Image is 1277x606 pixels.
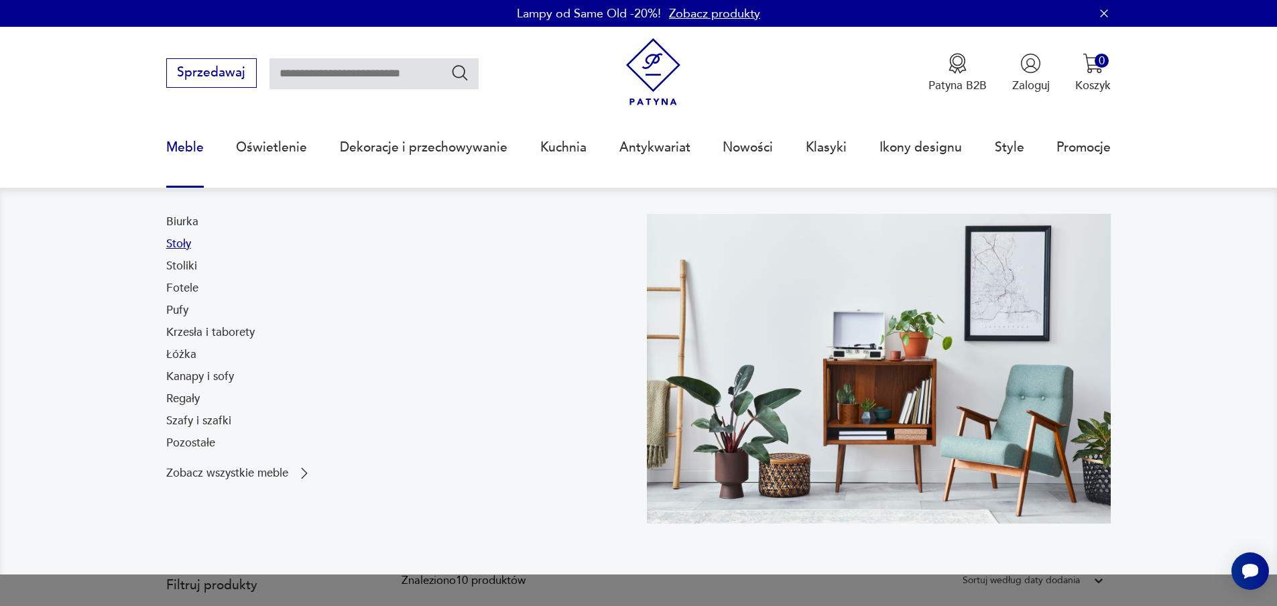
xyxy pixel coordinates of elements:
[166,302,188,318] a: Pufy
[236,117,307,178] a: Oświetlenie
[1012,78,1050,93] p: Zaloguj
[166,468,288,479] p: Zobacz wszystkie meble
[1056,117,1111,178] a: Promocje
[647,214,1111,524] img: 969d9116629659dbb0bd4e745da535dc.jpg
[879,117,962,178] a: Ikony designu
[1083,53,1103,74] img: Ikona koszyka
[166,435,215,451] a: Pozostałe
[1075,53,1111,93] button: 0Koszyk
[166,214,198,230] a: Biurka
[166,465,312,481] a: Zobacz wszystkie meble
[1095,54,1109,68] div: 0
[340,117,507,178] a: Dekoracje i przechowywanie
[1012,53,1050,93] button: Zaloguj
[806,117,847,178] a: Klasyki
[928,53,987,93] button: Patyna B2B
[166,413,231,429] a: Szafy i szafki
[166,58,257,88] button: Sprzedawaj
[166,258,197,274] a: Stoliki
[166,347,196,363] a: Łóżka
[619,38,687,106] img: Patyna - sklep z meblami i dekoracjami vintage
[1231,552,1269,590] iframe: Smartsupp widget button
[166,280,198,296] a: Fotele
[166,68,257,79] a: Sprzedawaj
[928,53,987,93] a: Ikona medaluPatyna B2B
[450,63,470,82] button: Szukaj
[540,117,587,178] a: Kuchnia
[166,236,191,252] a: Stoły
[723,117,773,178] a: Nowości
[166,324,255,341] a: Krzesła i taborety
[947,53,968,74] img: Ikona medalu
[669,5,760,22] a: Zobacz produkty
[166,391,200,407] a: Regały
[517,5,661,22] p: Lampy od Same Old -20%!
[1075,78,1111,93] p: Koszyk
[928,78,987,93] p: Patyna B2B
[995,117,1024,178] a: Style
[1020,53,1041,74] img: Ikonka użytkownika
[166,369,234,385] a: Kanapy i sofy
[166,117,204,178] a: Meble
[619,117,690,178] a: Antykwariat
